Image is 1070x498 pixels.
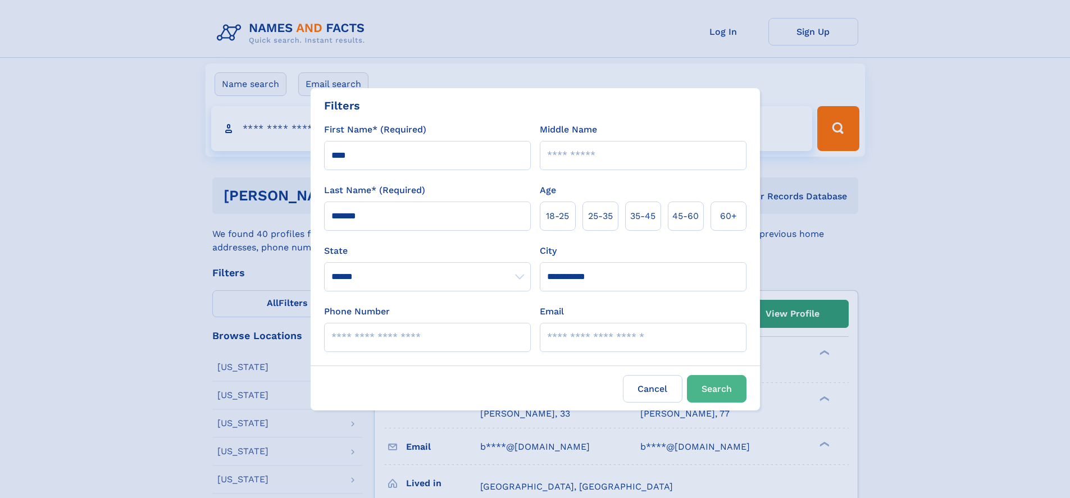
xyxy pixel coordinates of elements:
[324,305,390,318] label: Phone Number
[324,97,360,114] div: Filters
[540,244,557,258] label: City
[588,209,613,223] span: 25‑35
[687,375,746,403] button: Search
[623,375,682,403] label: Cancel
[540,123,597,136] label: Middle Name
[324,123,426,136] label: First Name* (Required)
[672,209,699,223] span: 45‑60
[720,209,737,223] span: 60+
[540,184,556,197] label: Age
[630,209,655,223] span: 35‑45
[546,209,569,223] span: 18‑25
[324,184,425,197] label: Last Name* (Required)
[324,244,531,258] label: State
[540,305,564,318] label: Email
